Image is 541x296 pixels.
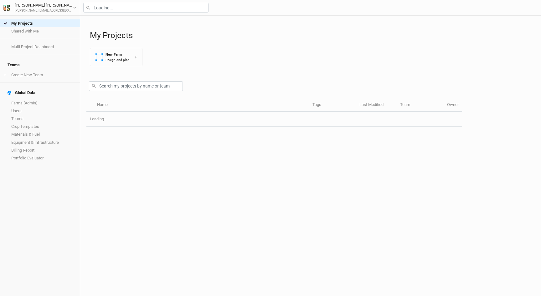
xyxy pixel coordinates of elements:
[4,73,6,78] span: +
[93,98,309,112] th: Name
[15,8,73,13] div: [PERSON_NAME][EMAIL_ADDRESS][DOMAIN_NAME]
[397,98,444,112] th: Team
[86,112,462,127] td: Loading...
[106,52,130,57] div: New Farm
[4,59,76,71] h4: Teams
[89,81,183,91] input: Search my projects by name or team
[83,3,209,13] input: Loading...
[309,98,356,112] th: Tags
[90,31,535,40] h1: My Projects
[106,58,130,62] div: Design and plan
[135,54,137,60] div: +
[444,98,462,112] th: Owner
[90,48,142,66] button: New FarmDesign and plan+
[8,90,35,95] div: Global Data
[15,2,73,8] div: [PERSON_NAME] [PERSON_NAME]
[3,2,77,13] button: [PERSON_NAME] [PERSON_NAME][PERSON_NAME][EMAIL_ADDRESS][DOMAIN_NAME]
[356,98,397,112] th: Last Modified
